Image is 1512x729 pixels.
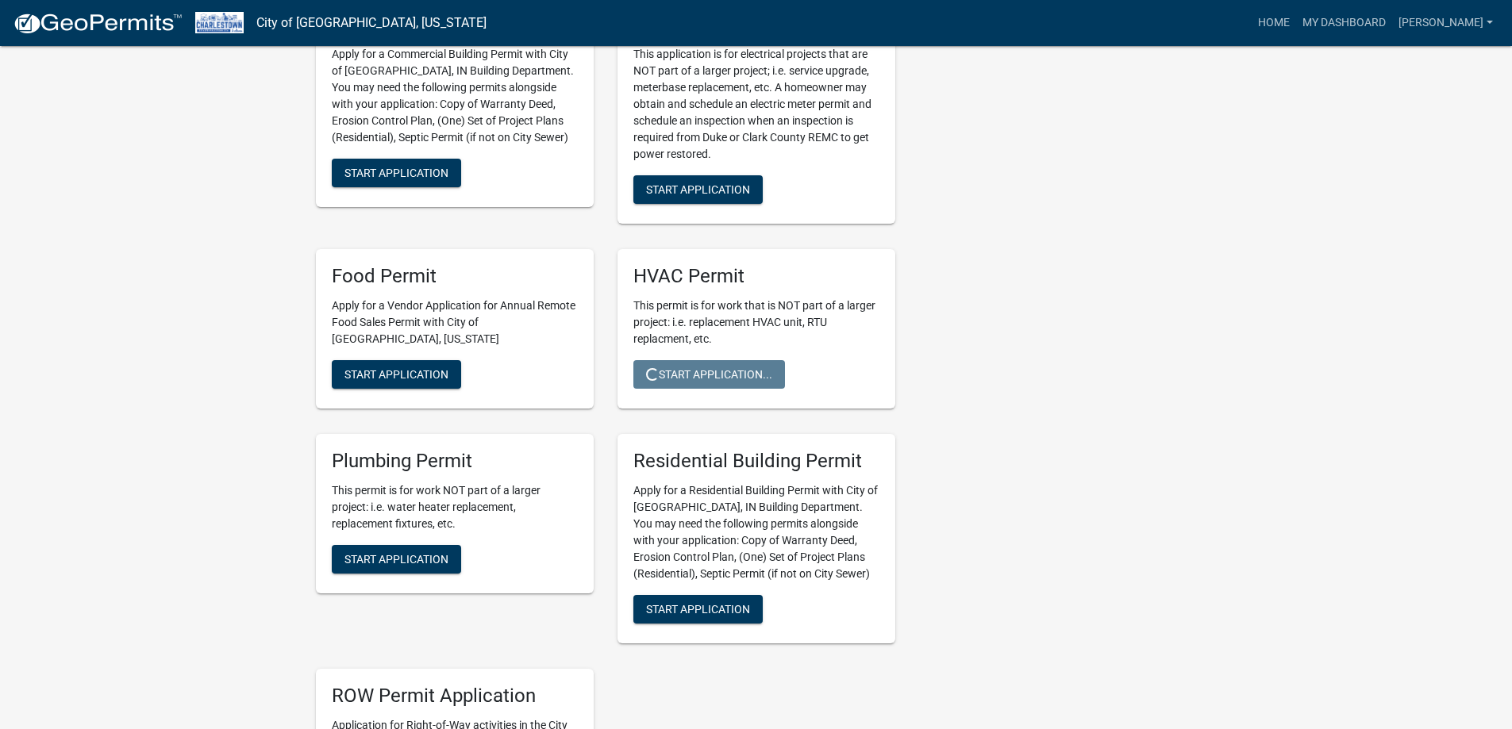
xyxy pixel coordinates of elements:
h5: Plumbing Permit [332,450,578,473]
p: This permit is for work NOT part of a larger project: i.e. water heater replacement, replacement ... [332,482,578,532]
h5: HVAC Permit [633,265,879,288]
button: Start Application [633,595,763,623]
h5: Residential Building Permit [633,450,879,473]
button: Start Application [332,159,461,187]
h5: Food Permit [332,265,578,288]
a: City of [GEOGRAPHIC_DATA], [US_STATE] [256,10,487,36]
a: Home [1252,8,1296,38]
p: This permit is for work that is NOT part of a larger project: i.e. replacement HVAC unit, RTU rep... [633,297,879,347]
span: Start Application [344,167,448,179]
a: My Dashboard [1296,8,1392,38]
span: Start Application... [646,368,772,381]
button: Start Application... [633,360,785,389]
span: Start Application [344,552,448,565]
p: Apply for a Commercial Building Permit with City of [GEOGRAPHIC_DATA], IN Building Department. Yo... [332,46,578,146]
h5: ROW Permit Application [332,685,578,708]
p: Apply for a Residential Building Permit with City of [GEOGRAPHIC_DATA], IN Building Department. Y... [633,482,879,582]
p: This application is for electrical projects that are NOT part of a larger project; i.e. service u... [633,46,879,163]
p: Apply for a Vendor Application for Annual Remote Food Sales Permit with City of [GEOGRAPHIC_DATA]... [332,297,578,347]
a: [PERSON_NAME] [1392,8,1499,38]
span: Start Application [344,368,448,381]
img: City of Charlestown, Indiana [195,12,244,33]
span: Start Application [646,183,750,196]
button: Start Application [332,360,461,389]
span: Start Application [646,602,750,615]
button: Start Application [633,175,763,204]
button: Start Application [332,545,461,574]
